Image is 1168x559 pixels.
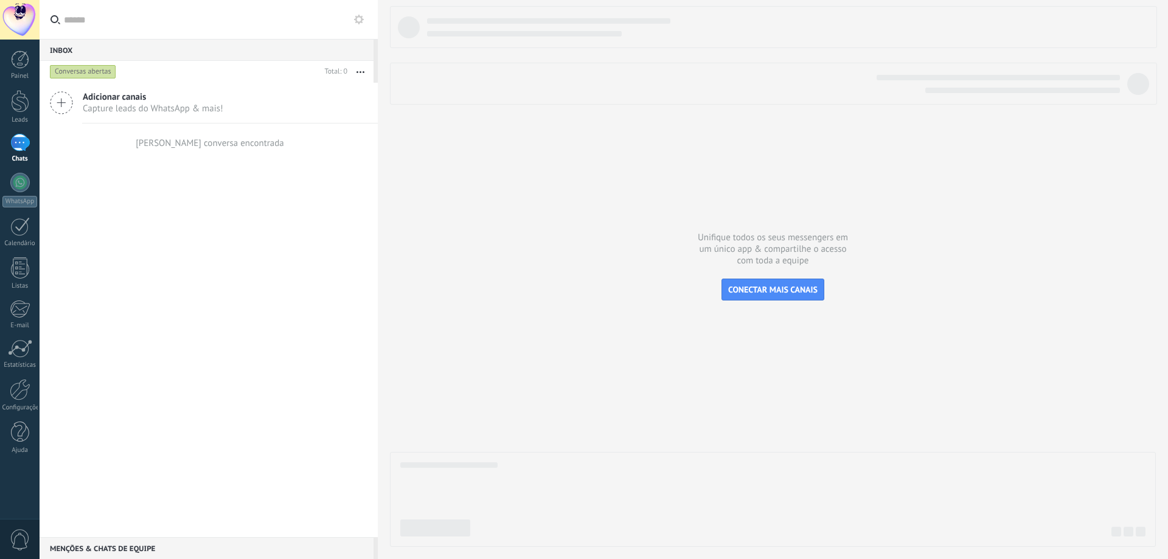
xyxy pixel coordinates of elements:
[2,155,38,163] div: Chats
[136,137,284,149] div: [PERSON_NAME] conversa encontrada
[40,537,374,559] div: Menções & Chats de equipe
[2,240,38,248] div: Calendário
[2,404,38,412] div: Configurações
[721,279,824,300] button: CONECTAR MAIS CANAIS
[2,282,38,290] div: Listas
[2,361,38,369] div: Estatísticas
[2,446,38,454] div: Ajuda
[320,66,347,78] div: Total: 0
[2,196,37,207] div: WhatsApp
[50,64,116,79] div: Conversas abertas
[2,116,38,124] div: Leads
[728,284,818,295] span: CONECTAR MAIS CANAIS
[40,39,374,61] div: Inbox
[2,72,38,80] div: Painel
[2,322,38,330] div: E-mail
[83,91,223,103] span: Adicionar canais
[83,103,223,114] span: Capture leads do WhatsApp & mais!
